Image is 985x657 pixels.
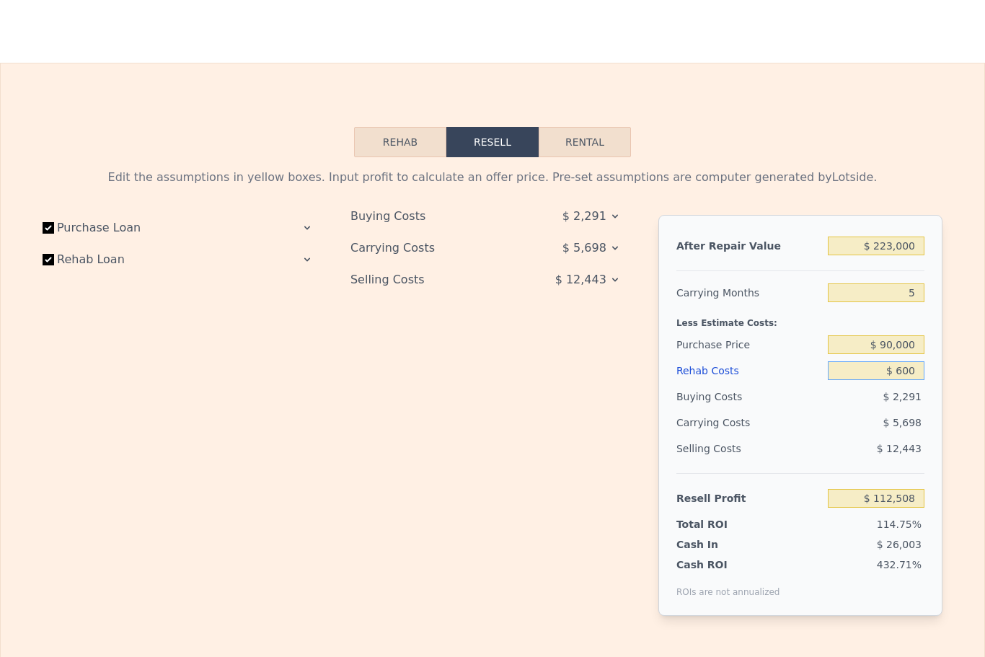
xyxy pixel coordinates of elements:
[43,254,54,265] input: Rehab Loan
[877,443,922,454] span: $ 12,443
[350,235,511,261] div: Carrying Costs
[676,233,822,259] div: After Repair Value
[883,391,922,402] span: $ 2,291
[43,222,54,234] input: Purchase Loan
[877,539,922,550] span: $ 26,003
[676,280,822,306] div: Carrying Months
[43,169,942,186] div: Edit the assumptions in yellow boxes. Input profit to calculate an offer price. Pre-set assumptio...
[562,203,606,229] span: $ 2,291
[676,572,780,598] div: ROIs are not annualized
[676,410,767,436] div: Carrying Costs
[676,306,924,332] div: Less Estimate Costs:
[676,384,822,410] div: Buying Costs
[350,203,511,229] div: Buying Costs
[354,127,446,157] button: Rehab
[676,332,822,358] div: Purchase Price
[43,215,203,241] label: Purchase Loan
[676,436,822,462] div: Selling Costs
[877,519,922,530] span: 114.75%
[43,247,203,273] label: Rehab Loan
[676,557,780,572] div: Cash ROI
[539,127,631,157] button: Rental
[676,358,822,384] div: Rehab Costs
[676,537,767,552] div: Cash In
[676,485,822,511] div: Resell Profit
[562,235,606,261] span: $ 5,698
[676,517,767,532] div: Total ROI
[555,267,606,293] span: $ 12,443
[883,417,922,428] span: $ 5,698
[446,127,539,157] button: Resell
[350,267,511,293] div: Selling Costs
[877,559,922,570] span: 432.71%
